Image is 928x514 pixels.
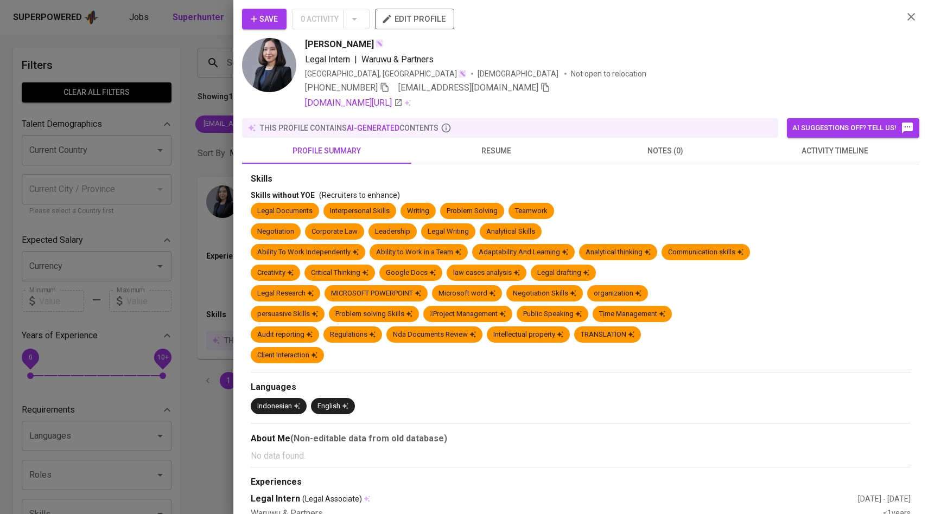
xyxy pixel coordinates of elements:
[305,68,467,79] div: [GEOGRAPHIC_DATA], [GEOGRAPHIC_DATA]
[858,493,911,504] div: [DATE] - [DATE]
[787,118,919,138] button: AI suggestions off? Tell us!
[375,227,410,237] div: Leadership
[430,309,506,319] div: Project Management
[260,123,438,133] p: this profile contains contents
[586,247,651,258] div: Analytical thinking
[478,68,560,79] span: [DEMOGRAPHIC_DATA]
[571,68,646,79] p: Not open to relocation
[330,330,376,340] div: Regulations
[398,82,538,93] span: [EMAIL_ADDRESS][DOMAIN_NAME]
[249,144,405,158] span: profile summary
[251,191,315,200] span: Skills without YOE
[257,401,300,412] div: Indonesian
[305,97,403,110] a: [DOMAIN_NAME][URL]
[792,121,914,134] span: AI suggestions off? Tell us!
[251,12,278,26] span: Save
[537,268,589,278] div: Legal drafting
[458,69,467,78] img: magic_wand.svg
[305,82,378,93] span: [PHONE_NUMBER]
[317,401,348,412] div: English
[393,330,476,340] div: Nda Documents Review
[319,191,400,200] span: (Recruiters to enhance)
[257,288,314,299] div: Legal Research
[251,432,911,445] div: About Me
[331,288,421,299] div: MICROSOFT POWERPOINT
[407,206,429,216] div: Writing
[361,54,434,65] span: Waruwu & Partners
[257,330,313,340] div: Audit reporting
[257,350,317,361] div: Client Interaction
[384,12,446,26] span: edit profile
[523,309,582,319] div: Public Speaking
[311,268,368,278] div: Critical Thinking
[513,288,576,299] div: Negotiation Skills
[587,144,743,158] span: notes (0)
[257,268,294,278] div: Creativity
[428,227,469,237] div: Legal Writing
[251,381,911,394] div: Languages
[581,330,634,340] div: TRANSLATION
[312,227,358,237] div: Corporate Law
[302,493,362,504] span: (Legal Associate)
[418,144,574,158] span: resume
[515,206,548,216] div: Teamwork
[251,449,911,462] p: No data found.
[668,247,743,258] div: Communication skills
[257,227,294,237] div: Negotiation
[335,309,412,319] div: Problem solving Skills
[290,433,447,444] b: (Non-editable data from old database)
[447,206,498,216] div: Problem Solving
[486,227,535,237] div: Analytical Skills
[375,9,454,29] button: edit profile
[376,247,461,258] div: Ability to Work in a Team
[251,476,911,489] div: Experiences
[251,173,911,185] div: Skills
[330,206,390,216] div: Interpersonal Skills
[347,124,399,132] span: AI-generated
[594,288,641,299] div: organization
[251,493,858,505] div: Legal Intern
[257,309,318,319] div: persuasive Skills
[438,288,495,299] div: Microsoft word
[386,268,436,278] div: Google Docs
[305,54,350,65] span: Legal Intern
[493,330,563,340] div: Intellectual property
[257,206,313,216] div: Legal Documents
[242,38,296,92] img: a176cc25401687998ef2ffe2e494384c.jpg
[479,247,568,258] div: Adaptability And Learning
[375,39,384,48] img: magic_wand.svg
[242,9,287,29] button: Save
[757,144,913,158] span: activity timeline
[354,53,357,66] span: |
[305,38,374,51] span: [PERSON_NAME]
[453,268,520,278] div: law cases analysis
[599,309,665,319] div: Tịme Management
[257,247,359,258] div: Ability To Work Independently
[375,14,454,23] a: edit profile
